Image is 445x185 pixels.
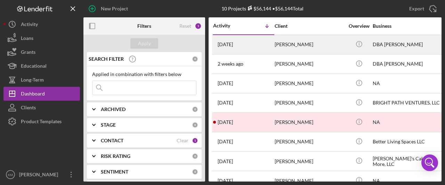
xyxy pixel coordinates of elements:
[192,137,198,144] div: 1
[21,31,33,47] div: Loans
[192,106,198,112] div: 0
[177,138,188,143] div: Clear
[195,23,202,30] div: 1
[3,115,80,128] button: Product Templates
[3,59,80,73] button: Educational
[218,42,233,47] time: 2025-09-17 00:24
[101,122,116,128] b: STAGE
[101,169,128,175] b: SENTIMENT
[21,17,38,33] div: Activity
[17,168,63,183] div: [PERSON_NAME]
[213,23,244,28] div: Activity
[275,55,344,73] div: [PERSON_NAME]
[21,101,36,116] div: Clients
[246,6,271,11] div: $56,144
[21,45,35,61] div: Grants
[92,72,196,77] div: Applied in combination with filters below
[101,107,126,112] b: ARCHIVED
[275,23,344,29] div: Client
[275,133,344,151] div: [PERSON_NAME]
[101,153,130,159] b: RISK RATING
[138,38,151,49] div: Apply
[192,153,198,159] div: 0
[218,178,233,184] time: 2025-08-18 17:20
[373,113,442,132] div: NA
[101,138,123,143] b: CONTACT
[373,35,442,54] div: DBA [PERSON_NAME]
[192,122,198,128] div: 0
[83,2,135,16] button: New Project
[3,31,80,45] button: Loans
[192,56,198,62] div: 0
[221,6,304,11] div: 10 Projects • $56,144 Total
[373,55,442,73] div: DBA [PERSON_NAME]
[21,73,44,89] div: Long-Term
[218,159,233,164] time: 2025-08-20 21:54
[21,59,47,75] div: Educational
[218,100,233,106] time: 2025-08-25 11:18
[373,74,442,93] div: NA
[137,23,151,29] b: Filters
[373,94,442,112] div: BRIGHT PATH VENTURES, LLC
[275,35,344,54] div: [PERSON_NAME]
[402,2,442,16] button: Export
[421,154,438,171] div: Open Intercom Messenger
[192,169,198,175] div: 0
[275,74,344,93] div: [PERSON_NAME]
[8,173,13,177] text: KM
[218,81,233,86] time: 2025-08-26 16:54
[275,152,344,170] div: [PERSON_NAME]
[373,133,442,151] div: Better Living Spaces LLC
[3,168,80,182] button: KM[PERSON_NAME]
[346,23,372,29] div: Overview
[101,2,128,16] div: New Project
[3,17,80,31] button: Activity
[21,115,62,130] div: Product Templates
[130,38,158,49] button: Apply
[179,23,191,29] div: Reset
[409,2,424,16] div: Export
[373,23,442,29] div: Business
[3,45,80,59] button: Grants
[373,152,442,170] div: [PERSON_NAME]'s Cakes & More, LLC
[21,87,45,102] div: Dashboard
[3,101,80,115] button: Clients
[218,139,233,144] time: 2025-08-21 14:16
[3,73,80,87] button: Long-Term
[218,119,233,125] time: 2025-08-21 14:43
[275,113,344,132] div: [PERSON_NAME]
[3,87,80,101] button: Dashboard
[89,56,124,62] b: SEARCH FILTER
[218,61,243,67] time: 2025-09-12 15:41
[275,94,344,112] div: [PERSON_NAME]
